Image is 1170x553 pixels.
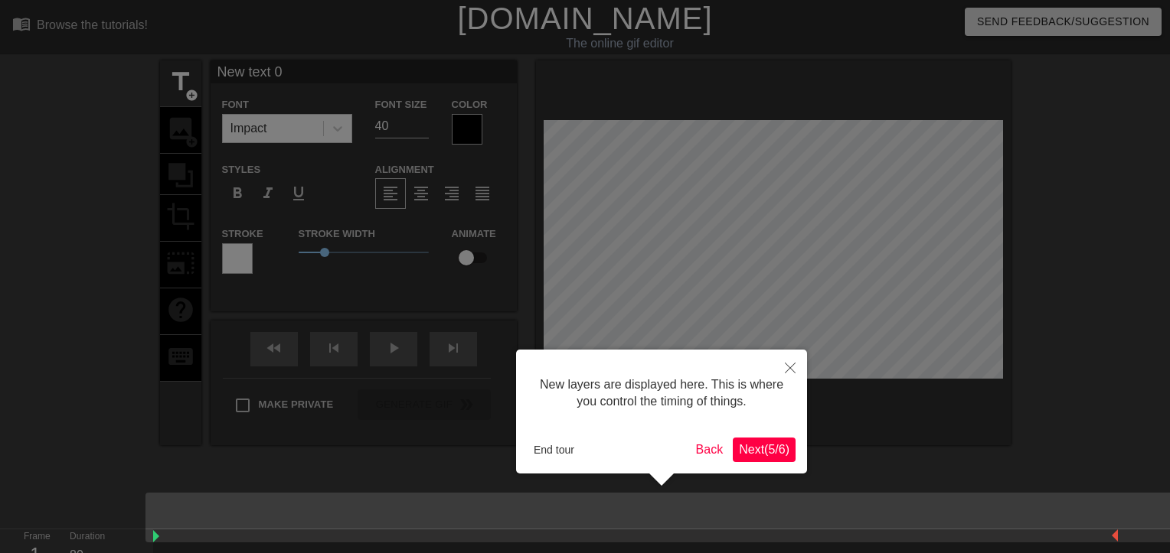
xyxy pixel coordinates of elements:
span: Next ( 5 / 6 ) [739,443,789,456]
button: Back [690,438,730,462]
div: New layers are displayed here. This is where you control the timing of things. [528,361,796,426]
button: Close [773,350,807,385]
button: Next [733,438,796,462]
button: End tour [528,438,580,461]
